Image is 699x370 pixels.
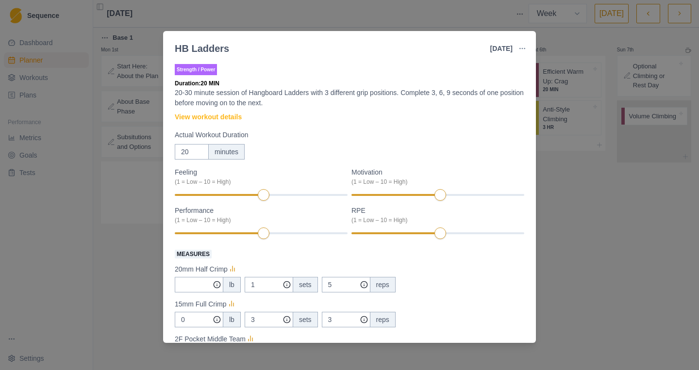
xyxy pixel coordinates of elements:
[370,277,396,292] div: reps
[175,167,342,186] label: Feeling
[370,312,396,327] div: reps
[223,277,241,292] div: lb
[175,41,229,56] div: HB Ladders
[175,88,524,108] p: 20-30 minute session of Hangboard Ladders with 3 different grip positions. Complete 3, 6, 9 secon...
[223,312,241,327] div: lb
[175,177,342,186] div: (1 = Low – 10 = High)
[208,144,245,160] div: minutes
[175,112,242,122] a: View workout details
[293,277,318,292] div: sets
[175,216,342,225] div: (1 = Low – 10 = High)
[351,216,518,225] div: (1 = Low – 10 = High)
[175,299,227,309] p: 15mm Full Crimp
[175,206,342,225] label: Performance
[490,44,513,54] p: [DATE]
[175,130,518,140] label: Actual Workout Duration
[175,64,217,75] p: Strength / Power
[351,206,518,225] label: RPE
[351,177,518,186] div: (1 = Low – 10 = High)
[175,264,228,274] p: 20mm Half Crimp
[175,79,524,88] p: Duration: 20 MIN
[351,167,518,186] label: Motivation
[293,312,318,327] div: sets
[175,334,246,344] p: 2F Pocket Middle Team
[175,250,212,258] span: Measures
